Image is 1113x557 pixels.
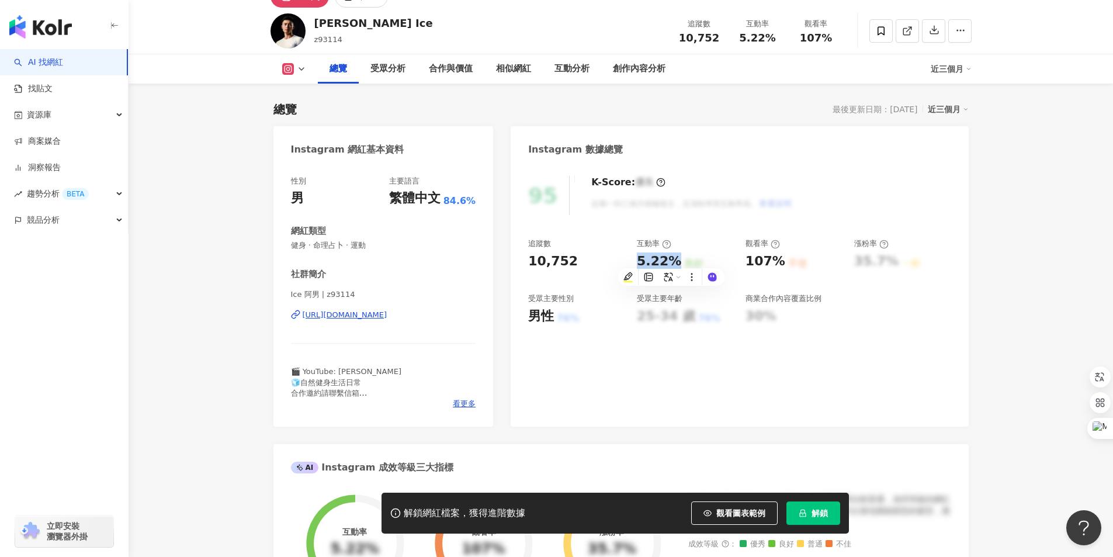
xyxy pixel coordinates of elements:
span: 5.22% [739,32,775,44]
div: 總覽 [330,62,347,76]
a: 找貼文 [14,83,53,95]
span: 立即安裝 瀏覽器外掛 [47,521,88,542]
span: 良好 [768,540,794,549]
div: 受眾分析 [370,62,405,76]
div: 社群簡介 [291,268,326,281]
div: 107% [746,252,785,271]
div: 漲粉率 [854,238,889,249]
a: [URL][DOMAIN_NAME] [291,310,476,320]
div: 解鎖網紅檔案，獲得進階數據 [404,507,525,520]
span: 不佳 [826,540,851,549]
span: lock [799,509,807,517]
span: Ice 阿男 | z93114 [291,289,476,300]
div: 10,752 [528,252,578,271]
div: 5.22% [637,252,681,271]
span: 107% [800,32,833,44]
div: 性別 [291,176,306,186]
span: 普通 [797,540,823,549]
div: 成效等級 ： [688,540,951,549]
div: 網紅類型 [291,225,326,237]
a: 商案媒合 [14,136,61,147]
a: chrome extension立即安裝 瀏覽器外掛 [15,516,113,547]
img: chrome extension [19,522,41,541]
div: 相似網紅 [496,62,531,76]
span: 10,752 [679,32,719,44]
div: 追蹤數 [677,18,722,30]
img: logo [9,15,72,39]
div: 觀看率 [794,18,838,30]
div: 追蹤數 [528,238,551,249]
span: 看更多 [453,399,476,409]
div: 合作與價值 [429,62,473,76]
span: 健身 · 命理占卜 · 運動 [291,240,476,251]
div: Instagram 數據總覽 [528,143,623,156]
div: AI [291,462,319,473]
span: 觀看圖表範例 [716,508,765,518]
a: searchAI 找網紅 [14,57,63,68]
div: 互動率 [736,18,780,30]
div: 男性 [528,307,554,326]
div: 總覽 [273,101,297,117]
span: 84.6% [443,195,476,207]
a: 洞察報告 [14,162,61,174]
button: 觀看圖表範例 [691,501,778,525]
div: [URL][DOMAIN_NAME] [303,310,387,320]
span: 🎬 YouTube: [PERSON_NAME] 🧊自然健身生活日常 合作邀約請聯繫信箱 [EMAIL_ADDRESS][DOMAIN_NAME] [291,367,424,408]
span: 解鎖 [812,508,828,518]
span: 資源庫 [27,102,51,128]
div: [PERSON_NAME] Ice [314,16,433,30]
span: 趨勢分析 [27,181,89,207]
div: 最後更新日期：[DATE] [833,105,917,114]
div: Instagram 網紅基本資料 [291,143,404,156]
div: 受眾主要性別 [528,293,574,304]
div: 商業合作內容覆蓋比例 [746,293,821,304]
span: 優秀 [740,540,765,549]
div: Instagram 成效等級三大指標 [291,461,453,474]
button: 解鎖 [786,501,840,525]
div: K-Score : [591,176,665,189]
div: 男 [291,189,304,207]
div: 主要語言 [389,176,419,186]
div: 互動分析 [554,62,590,76]
div: 觀看率 [746,238,780,249]
div: 互動率 [637,238,671,249]
div: BETA [62,188,89,200]
div: 近三個月 [928,102,969,117]
span: rise [14,190,22,198]
div: 繁體中文 [389,189,441,207]
span: 競品分析 [27,207,60,233]
img: KOL Avatar [271,13,306,49]
div: 創作內容分析 [613,62,665,76]
div: 受眾主要年齡 [637,293,682,304]
div: 近三個月 [931,60,972,78]
span: z93114 [314,35,342,44]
